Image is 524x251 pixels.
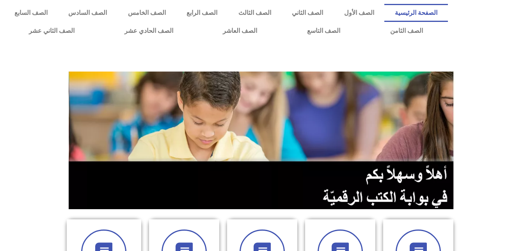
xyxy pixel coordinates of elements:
[58,4,117,22] a: الصف السادس
[198,22,282,40] a: الصف العاشر
[282,22,365,40] a: الصف التاسع
[228,4,281,22] a: الصف الثالث
[176,4,227,22] a: الصف الرابع
[384,4,448,22] a: الصفحة الرئيسية
[365,22,448,40] a: الصف الثامن
[334,4,384,22] a: الصف الأول
[99,22,198,40] a: الصف الحادي عشر
[4,22,99,40] a: الصف الثاني عشر
[281,4,333,22] a: الصف الثاني
[117,4,176,22] a: الصف الخامس
[4,4,58,22] a: الصف السابع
